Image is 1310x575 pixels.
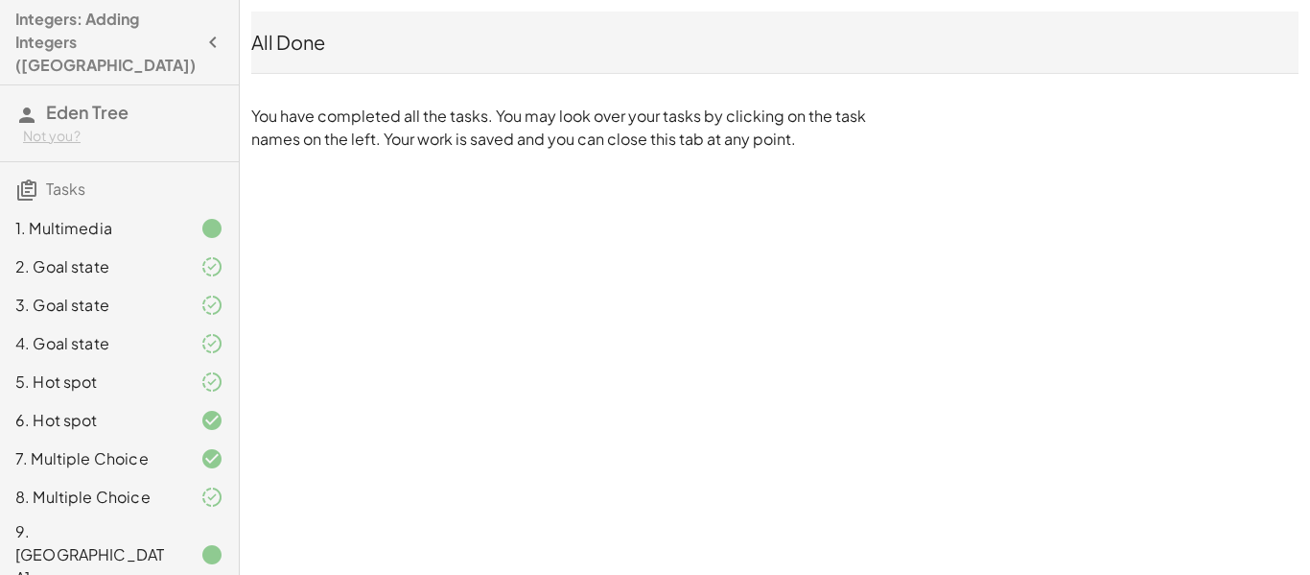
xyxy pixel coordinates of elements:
i: Task finished and part of it marked as correct. [200,255,223,278]
i: Task finished and part of it marked as correct. [200,332,223,355]
div: 3. Goal state [15,294,170,317]
div: All Done [251,29,1298,56]
div: 8. Multiple Choice [15,486,170,509]
i: Task finished. [200,217,223,240]
i: Task finished and correct. [200,409,223,432]
div: 2. Goal state [15,255,170,278]
h4: Integers: Adding Integers ([GEOGRAPHIC_DATA]) [15,8,196,77]
i: Task finished and part of it marked as correct. [200,486,223,509]
span: Eden Tree [46,101,129,123]
i: Task finished and part of it marked as correct. [200,371,223,394]
i: Task finished and correct. [200,447,223,470]
span: Tasks [46,179,85,199]
div: 4. Goal state [15,332,170,355]
p: You have completed all the tasks. You may look over your tasks by clicking on the task names on t... [251,105,875,151]
div: 7. Multiple Choice [15,447,170,470]
i: Task finished and part of it marked as correct. [200,294,223,317]
div: 6. Hot spot [15,409,170,432]
div: 5. Hot spot [15,371,170,394]
div: 1. Multimedia [15,217,170,240]
i: Task finished. [200,543,223,566]
div: Not you? [23,127,223,146]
